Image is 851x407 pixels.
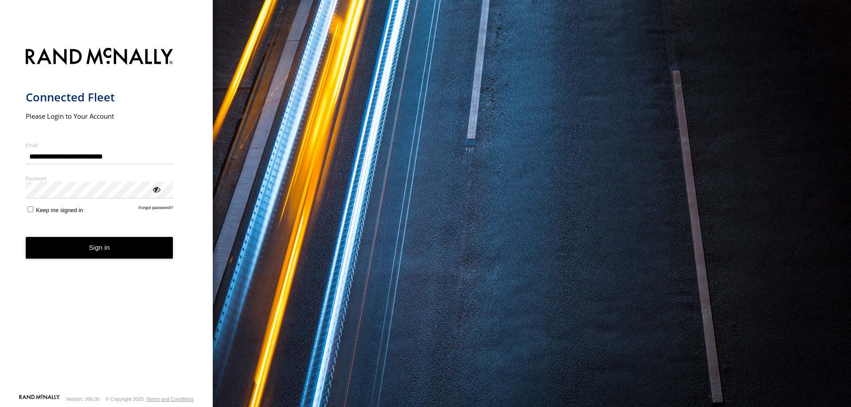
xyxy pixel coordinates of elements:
a: Visit our Website [19,395,60,403]
h1: Connected Fleet [26,90,173,105]
img: Rand McNally [26,46,173,69]
input: Keep me signed in [27,206,33,212]
a: Forgot password? [139,205,173,213]
label: Email [26,142,173,148]
a: Terms and Conditions [147,396,194,402]
div: © Copyright 2025 - [105,396,194,402]
h2: Please Login to Your Account [26,112,173,120]
div: ViewPassword [152,185,160,194]
label: Password [26,175,173,182]
button: Sign in [26,237,173,259]
form: main [26,43,187,394]
span: Keep me signed in [36,207,83,213]
div: Version: 306.00 [66,396,100,402]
